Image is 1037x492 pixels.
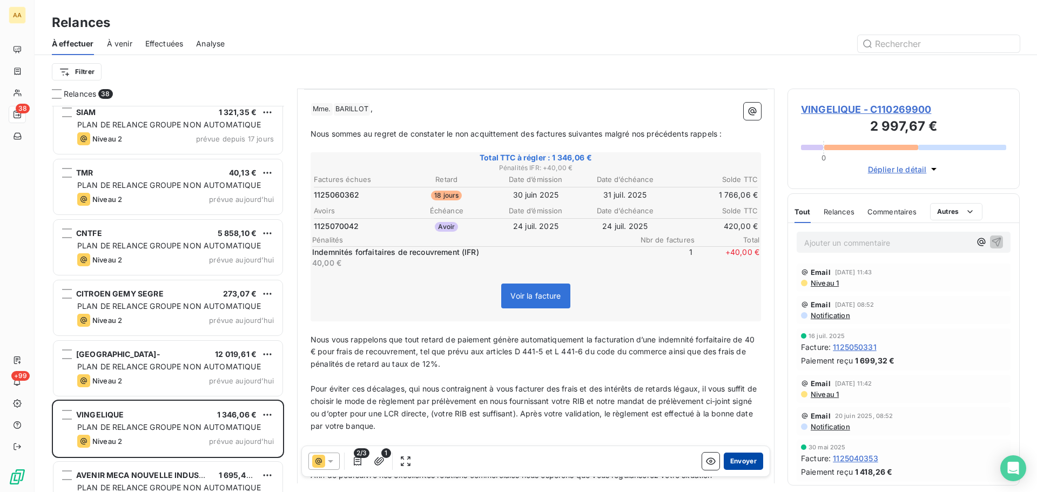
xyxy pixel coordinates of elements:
span: Pénalités IFR : + 40,00 € [312,163,759,173]
th: Date d’échéance [581,174,669,185]
span: Pour éviter ces décalages, qui nous contraignent à vous facturer des frais et des intérêts de ret... [311,384,759,430]
span: Notification [810,311,850,320]
span: Email [811,268,831,277]
span: Niveau 1 [810,279,839,287]
h3: 2 997,67 € [801,117,1006,138]
span: PLAN DE RELANCE GROUPE NON AUTOMATIQUE [77,301,261,311]
th: Solde TTC [670,174,758,185]
span: Nous vous rappelons que tout retard de paiement génère automatiquement la facturation d’une indem... [311,335,757,369]
span: CNTFE [76,228,102,238]
span: SIAM [76,107,96,117]
span: Relances [64,89,96,99]
span: 1 695,42 € [219,470,259,480]
img: Logo LeanPay [9,468,26,486]
span: TMR [76,168,93,177]
span: Nbr de factures [630,235,695,244]
span: PLAN DE RELANCE GROUPE NON AUTOMATIQUE [77,120,261,129]
span: Effectuées [145,38,184,49]
span: PLAN DE RELANCE GROUPE NON AUTOMATIQUE [77,180,261,190]
input: Rechercher [858,35,1020,52]
span: prévue aujourd’hui [209,376,274,385]
th: Échéance [402,205,490,217]
span: PLAN DE RELANCE GROUPE NON AUTOMATIQUE [77,422,261,432]
span: Niveau 2 [92,376,122,385]
button: Envoyer [724,453,763,470]
span: prévue aujourd’hui [209,195,274,204]
td: 420,00 € [670,220,758,232]
span: BARILLOT [334,103,370,116]
span: Niveau 2 [92,437,122,446]
span: Relances [824,207,854,216]
span: prévue depuis 17 jours [196,134,274,143]
span: 5 858,10 € [218,228,257,238]
span: 1 346,06 € [217,410,257,419]
span: 20 juin 2025, 08:52 [835,413,893,419]
span: Total [695,235,759,244]
span: Voir la facture [510,291,561,300]
span: Analyse [196,38,225,49]
td: 1125070042 [313,220,401,232]
span: PLAN DE RELANCE GROUPE NON AUTOMATIQUE [77,362,261,371]
span: 38 [98,89,112,99]
span: [DATE] 11:43 [835,269,872,275]
span: Mme. [311,103,333,116]
span: 1 699,32 € [855,355,895,366]
span: prévue aujourd’hui [209,316,274,325]
td: 1 766,06 € [670,189,758,201]
td: 31 juil. 2025 [581,189,669,201]
span: Avoir [435,222,458,232]
span: Paiement reçu [801,355,853,366]
span: 16 juil. 2025 [809,333,845,339]
span: Email [811,300,831,309]
span: Notification [810,422,850,431]
div: AA [9,6,26,24]
a: 38 [9,106,25,123]
div: Open Intercom Messenger [1000,455,1026,481]
span: 273,07 € [223,289,257,298]
span: Nous sommes au regret de constater le non acquittement des factures suivantes malgré nos précéden... [311,129,722,138]
span: 1125060362 [314,190,360,200]
span: Pénalités [312,235,630,244]
span: Niveau 2 [92,255,122,264]
span: 0 [821,153,826,162]
button: Déplier le détail [865,163,943,176]
h3: Relances [52,13,110,32]
span: Paiement reçu [801,466,853,477]
th: Retard [402,174,490,185]
th: Solde TTC [670,205,758,217]
span: 1 321,35 € [219,107,257,117]
span: À venir [107,38,132,49]
span: 18 jours [431,191,462,200]
span: 1125050331 [833,341,877,353]
span: VINGELIQUE [76,410,124,419]
p: Indemnités forfaitaires de recouvrement (IFR) [312,247,625,258]
span: 12 019,61 € [215,349,257,359]
span: 38 [16,104,30,113]
span: Email [811,412,831,420]
div: grid [52,106,284,492]
span: Niveau 2 [92,195,122,204]
span: À effectuer [52,38,94,49]
td: 24 juil. 2025 [581,220,669,232]
td: 30 juin 2025 [491,189,580,201]
span: 30 mai 2025 [809,444,846,450]
span: PLAN DE RELANCE GROUPE NON AUTOMATIQUE [77,483,261,492]
span: 1 418,26 € [855,466,893,477]
span: + 40,00 € [695,247,759,268]
th: Avoirs [313,205,401,217]
span: 1125040353 [833,453,878,464]
span: prévue aujourd’hui [209,255,274,264]
span: Commentaires [867,207,917,216]
span: Email [811,379,831,388]
span: [GEOGRAPHIC_DATA]- [76,349,160,359]
span: VINGELIQUE - C110269900 [801,102,1006,117]
td: 24 juil. 2025 [491,220,580,232]
span: [DATE] 11:42 [835,380,872,387]
span: CITROEN GEMY SEGRE [76,289,164,298]
span: Facture : [801,341,831,353]
th: Factures échues [313,174,401,185]
span: +99 [11,371,30,381]
span: Tout [794,207,811,216]
span: Déplier le détail [868,164,927,175]
span: prévue aujourd’hui [209,437,274,446]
